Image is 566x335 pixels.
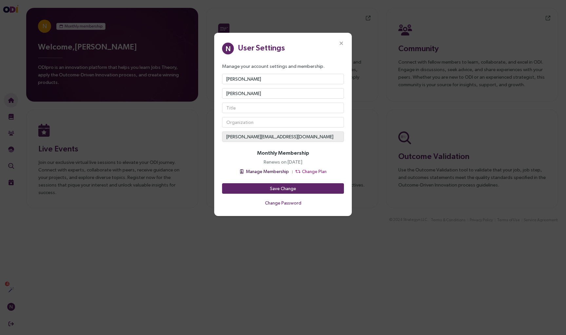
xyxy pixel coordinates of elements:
[222,62,344,70] p: Manage your account settings and membership.
[331,33,352,54] button: Close
[238,42,285,53] div: User Settings
[222,88,344,99] input: Last Name
[222,183,344,194] button: Save Change
[295,167,327,175] button: Change Plan
[257,150,309,156] h4: Monthly Membership
[246,168,289,175] span: Manage Membership
[270,185,296,192] span: Save Change
[264,158,302,166] p: Renews on [DATE]
[225,43,231,54] span: N
[222,198,344,208] button: Change Password
[265,199,301,207] span: Change Password
[222,117,344,128] input: Organization
[302,168,327,175] span: Change Plan
[239,167,289,175] button: Manage Membership
[222,103,344,113] input: Title
[222,74,344,84] input: First Name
